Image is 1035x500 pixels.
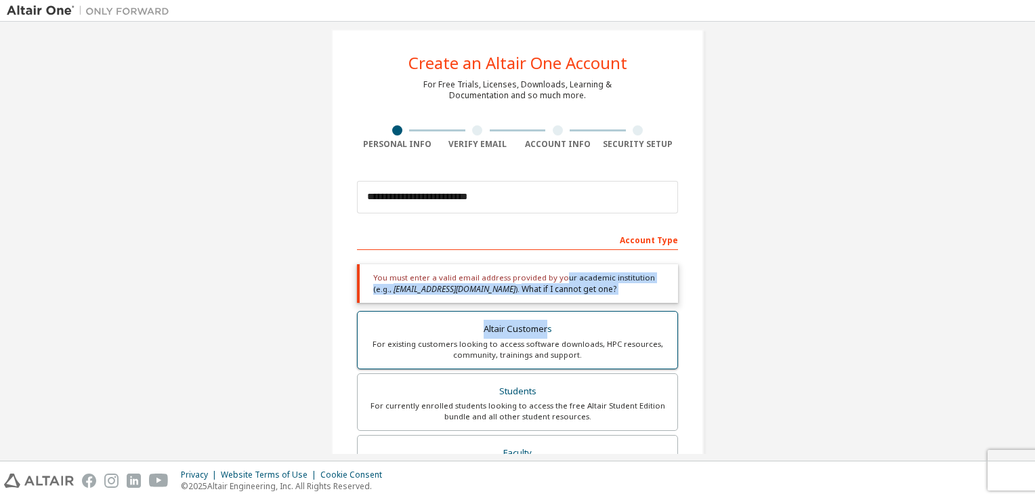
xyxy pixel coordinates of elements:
[4,474,74,488] img: altair_logo.svg
[522,283,616,295] a: What if I cannot get one?
[320,470,390,480] div: Cookie Consent
[149,474,169,488] img: youtube.svg
[82,474,96,488] img: facebook.svg
[517,139,598,150] div: Account Info
[366,382,669,401] div: Students
[366,320,669,339] div: Altair Customers
[127,474,141,488] img: linkedin.svg
[7,4,176,18] img: Altair One
[408,55,627,71] div: Create an Altair One Account
[357,264,678,303] div: You must enter a valid email address provided by your academic institution (e.g., ).
[366,400,669,422] div: For currently enrolled students looking to access the free Altair Student Edition bundle and all ...
[423,79,612,101] div: For Free Trials, Licenses, Downloads, Learning & Documentation and so much more.
[104,474,119,488] img: instagram.svg
[357,139,438,150] div: Personal Info
[366,339,669,360] div: For existing customers looking to access software downloads, HPC resources, community, trainings ...
[394,283,515,295] span: [EMAIL_ADDRESS][DOMAIN_NAME]
[181,480,390,492] p: © 2025 Altair Engineering, Inc. All Rights Reserved.
[357,228,678,250] div: Account Type
[181,470,221,480] div: Privacy
[598,139,679,150] div: Security Setup
[221,470,320,480] div: Website Terms of Use
[366,444,669,463] div: Faculty
[438,139,518,150] div: Verify Email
